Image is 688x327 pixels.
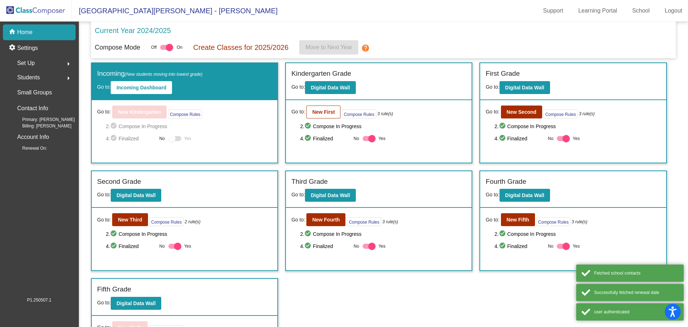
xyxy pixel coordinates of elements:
button: Compose Rules [347,217,381,226]
span: Go to: [97,84,111,90]
div: Successfully fetched renewal date [594,289,678,296]
span: Yes [184,242,191,251]
b: New Third [118,217,142,223]
label: Second Grade [97,177,141,187]
b: Digital Data Wall [116,192,156,198]
span: 4. Finalized [494,134,544,143]
button: Digital Data Wall [111,189,161,202]
span: Students [17,73,40,83]
span: Go to: [486,108,499,116]
span: Go to: [97,192,111,197]
button: Compose Rules [536,217,570,226]
mat-icon: check_circle [499,230,507,238]
span: Yes [184,134,191,143]
p: Small Groups [17,88,52,98]
span: No [548,243,553,249]
span: Primary: [PERSON_NAME] [11,116,75,123]
button: New Third [112,213,148,226]
button: Compose Rules [544,109,578,118]
p: Compose Mode [95,43,140,52]
span: Go to: [486,216,499,224]
button: Digital Data Wall [111,297,161,310]
button: Move to Next Year [299,40,358,55]
span: Yes [573,242,580,251]
span: No [159,135,165,142]
span: 2. Compose In Progress [106,122,272,131]
span: Off [151,44,157,51]
i: 3 rule(s) [579,111,595,117]
a: School [626,5,655,17]
mat-icon: check_circle [499,122,507,131]
span: 2. Compose In Progress [106,230,272,238]
span: 4. Finalized [300,134,350,143]
i: 3 rule(s) [572,219,587,225]
mat-icon: home [9,28,17,37]
span: No [354,243,359,249]
i: 2 rule(s) [185,219,201,225]
b: Digital Data Wall [116,300,156,306]
label: Kindergarten Grade [291,69,351,79]
b: Digital Data Wall [311,192,350,198]
span: [GEOGRAPHIC_DATA][PERSON_NAME] - [PERSON_NAME] [72,5,278,17]
button: Incoming Dashboard [111,81,172,94]
span: Go to: [291,216,305,224]
b: New Second [507,109,536,115]
b: New Fourth [312,217,340,223]
p: Settings [17,44,38,52]
label: Fourth Grade [486,177,526,187]
mat-icon: check_circle [499,242,507,251]
span: Set Up [17,58,35,68]
div: Fetched school contacts [594,270,678,276]
button: Digital Data Wall [500,81,550,94]
span: 2. Compose In Progress [494,122,661,131]
button: Compose Rules [149,217,183,226]
span: Renewal On: [11,145,47,151]
mat-icon: check_circle [110,122,119,131]
b: New Kindergarten [118,109,161,115]
label: Third Grade [291,177,328,187]
span: Go to: [291,108,305,116]
mat-icon: check_circle [304,134,313,143]
p: Create Classes for 2025/2026 [193,42,288,53]
span: Go to: [97,300,111,305]
span: Go to: [291,192,305,197]
span: 4. Finalized [106,134,156,143]
mat-icon: arrow_right [64,74,73,83]
span: Go to: [97,216,111,224]
label: Fifth Grade [97,284,131,295]
span: 4. Finalized [494,242,544,251]
mat-icon: check_circle [304,230,313,238]
span: No [159,243,165,249]
p: Account Info [17,132,49,142]
button: New Fourth [306,213,345,226]
span: 4. Finalized [300,242,350,251]
mat-icon: check_circle [304,242,313,251]
button: Digital Data Wall [500,189,550,202]
mat-icon: check_circle [110,242,119,251]
mat-icon: settings [9,44,17,52]
label: First Grade [486,69,520,79]
b: Incoming Dashboard [116,85,166,90]
b: Digital Data Wall [505,85,544,90]
span: Move to Next Year [305,44,352,50]
span: Yes [378,242,386,251]
span: 4. Finalized [106,242,156,251]
a: Support [537,5,569,17]
i: 3 rule(s) [377,111,393,117]
span: No [354,135,359,142]
div: user authenticated [594,309,678,315]
b: Digital Data Wall [311,85,350,90]
button: Compose Rules [168,109,202,118]
button: New First [306,106,340,118]
span: Go to: [291,84,305,90]
b: New Fifth [507,217,529,223]
p: Contact Info [17,103,48,113]
b: New First [312,109,335,115]
span: Yes [378,134,386,143]
span: Yes [573,134,580,143]
mat-icon: check_circle [499,134,507,143]
label: Incoming [97,69,202,79]
button: New Kindergarten [112,106,167,118]
span: Go to: [486,84,499,90]
mat-icon: check_circle [304,122,313,131]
